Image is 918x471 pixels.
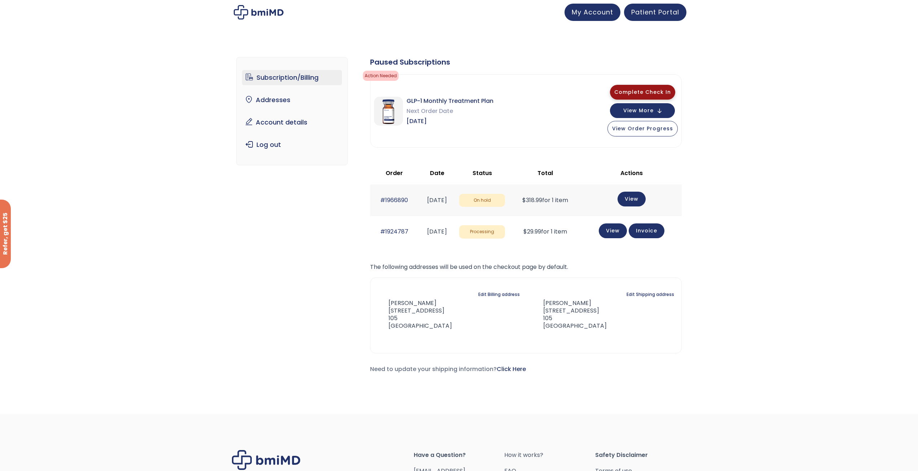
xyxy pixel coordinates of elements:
[378,300,452,330] address: [PERSON_NAME] [STREET_ADDRESS] 105 [GEOGRAPHIC_DATA]
[631,8,679,17] span: Patient Portal
[599,223,627,238] a: View
[427,227,447,236] time: [DATE]
[614,88,671,96] span: Complete Check In
[612,125,673,132] span: View Order Progress
[565,4,620,21] a: My Account
[473,169,492,177] span: Status
[407,96,493,106] span: GLP-1 Monthly Treatment Plan
[620,169,643,177] span: Actions
[509,216,581,248] td: for 1 item
[618,192,646,206] a: View
[459,194,505,207] span: On hold
[232,450,300,470] img: Brand Logo
[624,4,686,21] a: Patient Portal
[522,196,542,204] span: 318.99
[380,196,408,204] a: #1966890
[523,227,541,236] span: 29.99
[522,196,526,204] span: $
[532,300,607,330] address: [PERSON_NAME] [STREET_ADDRESS] 105 [GEOGRAPHIC_DATA]
[414,450,505,460] span: Have a Question?
[509,184,581,216] td: for 1 item
[242,70,342,85] a: Subscription/Billing
[427,196,447,204] time: [DATE]
[370,262,682,272] p: The following addresses will be used on the checkout page by default.
[407,116,493,126] span: [DATE]
[242,137,342,152] a: Log out
[370,57,682,67] div: Paused Subscriptions
[629,223,664,238] a: Invoice
[370,365,526,373] span: Need to update your shipping information?
[478,289,520,300] a: Edit Billing address
[234,5,284,19] img: My account
[236,57,348,165] nav: Account pages
[504,450,595,460] a: How it works?
[430,169,444,177] span: Date
[374,97,403,126] img: GLP-1 Monthly Treatment Plan
[497,365,526,373] a: Click Here
[386,169,403,177] span: Order
[623,108,654,113] span: View More
[242,115,342,130] a: Account details
[407,106,493,116] span: Next Order Date
[523,227,527,236] span: $
[242,92,342,108] a: Addresses
[572,8,613,17] span: My Account
[595,450,686,460] span: Safety Disclaimer
[537,169,553,177] span: Total
[459,225,505,239] span: Processing
[607,121,678,136] button: View Order Progress
[610,85,675,100] button: Complete Check In
[627,289,674,300] a: Edit Shipping address
[363,71,399,81] span: Action Needed
[610,103,675,118] button: View More
[380,227,408,236] a: #1924787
